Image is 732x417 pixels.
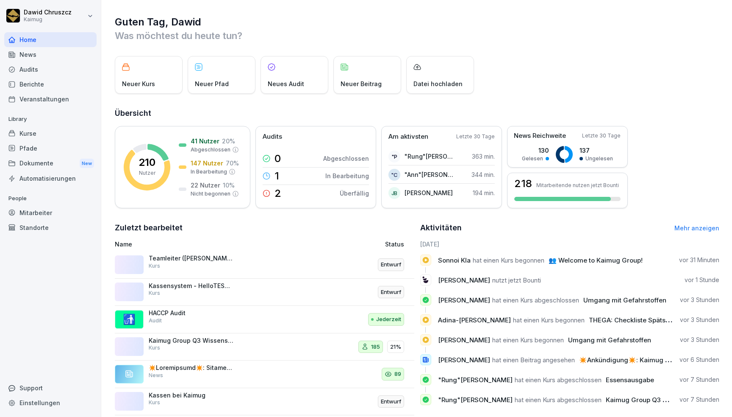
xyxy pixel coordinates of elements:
[522,155,543,162] p: Gelesen
[149,399,160,406] p: Kurs
[149,262,160,270] p: Kurs
[4,32,97,47] a: Home
[438,356,490,364] span: [PERSON_NAME]
[115,222,414,234] h2: Zuletzt bearbeitet
[456,133,495,140] p: Letzte 30 Tage
[149,317,162,325] p: Audit
[191,181,220,190] p: 22 Nutzer
[341,79,382,88] p: Neuer Beitrag
[679,355,719,364] p: vor 6 Stunden
[420,240,720,249] h6: [DATE]
[438,396,513,404] span: "Rung"[PERSON_NAME]
[685,276,719,284] p: vor 1 Stunde
[4,112,97,126] p: Library
[149,282,233,290] p: Kassensystem - HelloTESS ([PERSON_NAME])
[371,343,380,351] p: 185
[4,381,97,395] div: Support
[4,220,97,235] a: Standorte
[381,288,401,297] p: Entwurf
[492,296,579,304] span: hat einen Kurs abgeschlossen
[568,336,651,344] span: Umgang mit Gefahrstoffen
[115,107,719,119] h2: Übersicht
[149,255,233,262] p: Teamleiter ([PERSON_NAME])
[388,132,428,142] p: Am aktivsten
[679,395,719,404] p: vor 7 Stunden
[4,156,97,171] a: DokumenteNew
[115,388,414,416] a: Kassen bei KaimugKursEntwurf
[191,159,223,168] p: 147 Nutzer
[4,47,97,62] a: News
[139,157,155,168] p: 210
[323,154,369,163] p: Abgeschlossen
[405,170,453,179] p: "Ann"[PERSON_NAME]
[514,179,532,189] h3: 218
[115,361,414,388] a: ✴️Loremipsumd✴️: Sitame Conse Adipiscin Elitseddo Eiusm - Temp Incid Utlabo etd magnaal enima Min...
[679,256,719,264] p: vor 31 Minuten
[122,79,155,88] p: Neuer Kurs
[514,131,566,141] p: News Reichweite
[381,397,401,406] p: Entwurf
[115,15,719,29] h1: Guten Tag, Dawid
[471,170,495,179] p: 344 min.
[405,152,453,161] p: "Rung"[PERSON_NAME]
[4,205,97,220] div: Mitarbeiter
[438,376,513,384] span: "Rung"[PERSON_NAME]
[515,396,602,404] span: hat einen Kurs abgeschlossen
[522,146,549,155] p: 130
[24,9,72,16] p: Dawid Chruszcz
[438,336,490,344] span: [PERSON_NAME]
[115,29,719,42] p: Was möchtest du heute tun?
[263,132,282,142] p: Audits
[115,333,414,361] a: Kaimug Group Q3 Wissens-CheckKurs18521%
[149,392,233,399] p: Kassen bei Kaimug
[24,17,72,22] p: Kaimug
[385,240,404,249] p: Status
[579,146,613,155] p: 137
[4,126,97,141] a: Kurse
[149,309,233,317] p: HACCP Audit
[473,256,544,264] span: hat einen Kurs begonnen
[438,256,471,264] span: Sonnoi Kla
[4,141,97,156] a: Pfade
[492,356,575,364] span: hat einen Beitrag angesehen
[589,316,711,324] span: THEGA: Checkliste Spätschicht Cafébar
[149,289,160,297] p: Kurs
[606,376,654,384] span: Essensausgabe
[438,276,490,284] span: [PERSON_NAME]
[680,296,719,304] p: vor 3 Stunden
[222,137,235,146] p: 20 %
[513,316,585,324] span: hat einen Kurs begonnen
[388,187,400,199] div: JB
[4,92,97,106] a: Veranstaltungen
[4,395,97,410] a: Einstellungen
[139,169,155,177] p: Nutzer
[492,276,541,284] span: nutzt jetzt Bounti
[438,316,511,324] span: Adina-[PERSON_NAME]
[149,372,163,379] p: News
[4,156,97,171] div: Dokumente
[115,251,414,279] a: Teamleiter ([PERSON_NAME])KursEntwurf
[413,79,463,88] p: Datei hochladen
[268,79,304,88] p: Neues Audit
[115,306,414,333] a: 🚮HACCP AuditAuditJederzeit
[472,152,495,161] p: 363 min.
[325,171,369,180] p: In Bearbeitung
[492,336,564,344] span: hat einen Kurs begonnen
[4,77,97,92] a: Berichte
[4,171,97,186] a: Automatisierungen
[149,364,233,372] p: ✴️Loremipsumd✴️: Sitame Conse Adipiscin Elitseddo Eiusm - Temp Incid Utlabo etd magnaal enima Min...
[680,336,719,344] p: vor 3 Stunden
[191,137,219,146] p: 41 Nutzer
[4,62,97,77] a: Audits
[4,192,97,205] p: People
[388,151,400,162] div: "P
[420,222,462,234] h2: Aktivitäten
[679,375,719,384] p: vor 7 Stunden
